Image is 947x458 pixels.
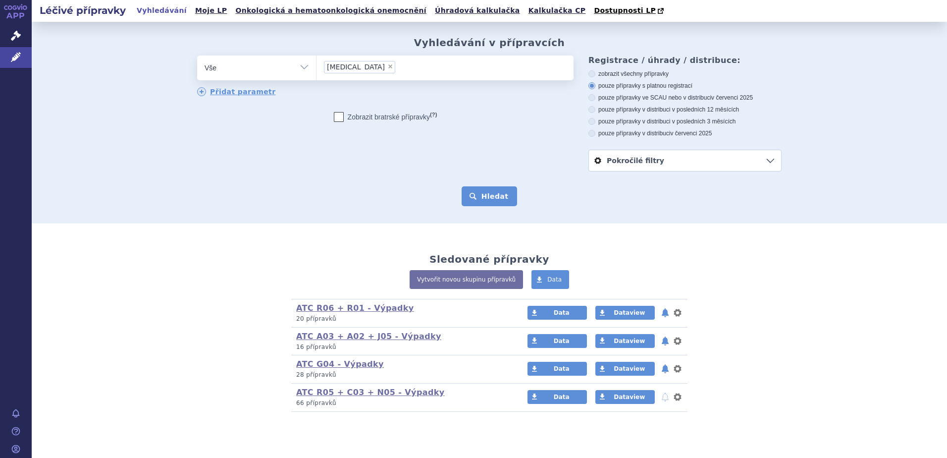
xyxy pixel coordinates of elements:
a: Úhradová kalkulačka [432,4,523,17]
span: Data [547,276,562,283]
a: Přidat parametr [197,87,276,96]
span: v červenci 2025 [670,130,712,137]
a: Vyhledávání [134,4,190,17]
label: pouze přípravky ve SCAU nebo v distribuci [588,94,782,102]
a: Dataview [595,362,655,376]
a: Onkologická a hematoonkologická onemocnění [232,4,429,17]
span: Data [554,309,570,316]
span: Dataview [614,365,645,372]
span: Dostupnosti LP [594,6,656,14]
span: 28 přípravků [296,371,336,378]
span: v červenci 2025 [711,94,753,101]
span: Dataview [614,394,645,401]
h2: Vyhledávání v přípravcích [414,37,565,49]
a: Data [527,334,587,348]
button: nastavení [673,335,683,347]
a: Dataview [595,306,655,320]
label: pouze přípravky v distribuci [588,129,782,137]
span: 16 přípravků [296,343,336,350]
input: [MEDICAL_DATA] [398,60,404,73]
button: Hledat [462,186,518,206]
abbr: (?) [430,112,437,118]
label: pouze přípravky v distribuci v posledních 12 měsících [588,106,782,114]
button: nastavení [673,363,683,375]
a: Data [527,362,587,376]
span: Data [554,338,570,344]
label: Zobrazit bratrské přípravky [334,112,437,122]
button: notifikace [660,391,670,403]
span: Data [554,394,570,401]
a: Dostupnosti LP [591,4,669,18]
span: Dataview [614,309,645,316]
a: ATC R06 + R01 - Výpadky [296,303,414,313]
a: Data [531,270,569,289]
a: Data [527,390,587,404]
a: Vytvořit novou skupinu přípravků [410,270,523,289]
h2: Léčivé přípravky [32,3,134,17]
span: 66 přípravků [296,400,336,406]
span: × [387,63,393,69]
a: Data [527,306,587,320]
a: ATC R05 + C03 + N05 - Výpadky [296,388,445,397]
label: pouze přípravky v distribuci v posledních 3 měsících [588,117,782,125]
button: nastavení [673,391,683,403]
span: 20 přípravků [296,315,336,322]
button: notifikace [660,363,670,375]
a: Pokročilé filtry [589,150,781,171]
span: Dataview [614,338,645,344]
a: ATC G04 - Výpadky [296,359,384,369]
h3: Registrace / úhrady / distribuce: [588,56,782,65]
li: terlipressin [324,61,395,73]
a: Kalkulačka CP [526,4,589,17]
label: pouze přípravky s platnou registrací [588,82,782,90]
a: ATC A03 + A02 + J05 - Výpadky [296,332,441,341]
a: Dataview [595,334,655,348]
span: Data [554,365,570,372]
a: Dataview [595,390,655,404]
label: zobrazit všechny přípravky [588,70,782,78]
span: [MEDICAL_DATA] [327,63,385,70]
a: Moje LP [192,4,230,17]
h2: Sledované přípravky [429,253,549,265]
button: notifikace [660,335,670,347]
button: notifikace [660,307,670,319]
button: nastavení [673,307,683,319]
